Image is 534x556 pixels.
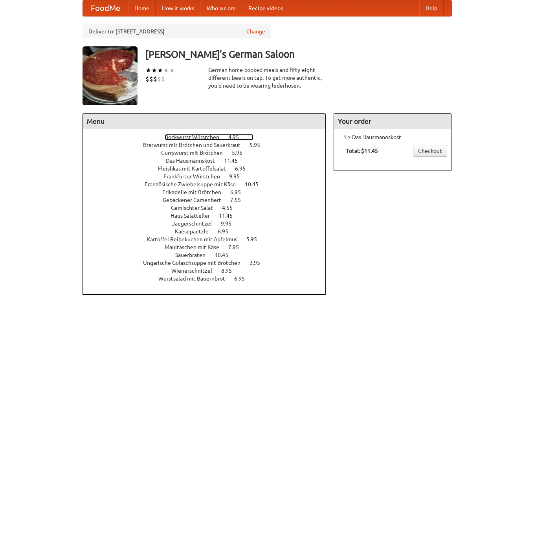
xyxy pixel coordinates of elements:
[175,228,243,235] a: Kaesepaetzle 6.95
[221,220,239,227] span: 9.95
[166,158,252,164] a: Das Hausmannskost 11.45
[165,244,227,250] span: Maultaschen mit Käse
[172,220,246,227] a: Jaegerschnitzel 9.95
[172,220,220,227] span: Jaegerschnitzel
[229,173,248,180] span: 9.95
[413,145,447,157] a: Checkout
[143,142,275,148] a: Bratwurst mit Brötchen und Sauerkraut 5.95
[165,134,253,140] a: Bockwurst Würstchen 4.95
[83,0,128,16] a: FoodMe
[128,0,156,16] a: Home
[163,173,228,180] span: Frankfurter Würstchen
[250,260,268,266] span: 3.95
[149,75,153,83] li: $
[83,46,138,105] img: angular.jpg
[163,66,169,75] li: ★
[158,165,260,172] a: Fleishkas mit Kartoffelsalat 6.95
[162,189,255,195] a: Frikadelle mit Brötchen 6.95
[232,150,250,156] span: 5.95
[208,66,326,90] div: German home-cooked meals and fifty-eight different beers on tap. To get more authentic, you'd nee...
[157,66,163,75] li: ★
[153,75,157,83] li: $
[162,189,229,195] span: Frikadelle mit Brötchen
[224,158,246,164] span: 11.45
[157,75,161,83] li: $
[228,134,247,140] span: 4.95
[171,268,220,274] span: Wienerschnitzel
[171,205,221,211] span: Gemischter Salat
[175,252,213,258] span: Sauerbraten
[145,46,452,62] h3: [PERSON_NAME]'s German Saloon
[171,213,247,219] a: Haus Salatteller 11.45
[165,134,227,140] span: Bockwurst Würstchen
[166,158,223,164] span: Das Hausmannskost
[221,268,240,274] span: 8.95
[145,181,273,187] a: Französische Zwiebelsuppe mit Käse 10.45
[145,181,244,187] span: Französische Zwiebelsuppe mit Käse
[147,236,245,242] span: Kartoffel Reibekuchen mit Apfelmus
[161,75,165,83] li: $
[163,197,255,203] a: Gebackener Camenbert 7.55
[143,142,248,148] span: Bratwurst mit Brötchen und Sauerkraut
[171,268,246,274] a: Wienerschnitzel 8.95
[83,114,326,129] h4: Menu
[246,236,265,242] span: 5.95
[175,252,243,258] a: Sauerbraten 10.45
[230,189,249,195] span: 6.95
[235,165,253,172] span: 6.95
[334,114,451,129] h4: Your order
[219,213,240,219] span: 11.45
[171,205,247,211] a: Gemischter Salat 4.55
[242,0,289,16] a: Recipe videos
[145,66,151,75] li: ★
[161,150,257,156] a: Currywurst mit Brötchen 5.95
[215,252,236,258] span: 10.45
[245,181,266,187] span: 10.45
[222,205,240,211] span: 4.55
[246,28,265,35] a: Change
[200,0,242,16] a: Who we are
[161,150,231,156] span: Currywurst mit Brötchen
[145,75,149,83] li: $
[250,142,268,148] span: 5.95
[228,244,247,250] span: 7.95
[165,244,253,250] a: Maultaschen mit Käse 7.95
[163,173,254,180] a: Frankfurter Würstchen 9.95
[218,228,236,235] span: 6.95
[346,148,378,154] b: Total: $11.45
[419,0,444,16] a: Help
[147,236,272,242] a: Kartoffel Reibekuchen mit Apfelmus 5.95
[143,260,248,266] span: Ungarische Gulaschsuppe mit Brötchen
[158,275,259,282] a: Wurstsalad mit Bauernbrot 6.95
[151,66,157,75] li: ★
[234,275,253,282] span: 6.95
[171,213,218,219] span: Haus Salatteller
[156,0,200,16] a: How it works
[163,197,229,203] span: Gebackener Camenbert
[158,275,233,282] span: Wurstsalad mit Bauernbrot
[175,228,217,235] span: Kaesepaetzle
[83,24,271,39] div: Deliver to: [STREET_ADDRESS]
[230,197,249,203] span: 7.55
[158,165,234,172] span: Fleishkas mit Kartoffelsalat
[143,260,275,266] a: Ungarische Gulaschsuppe mit Brötchen 3.95
[169,66,175,75] li: ★
[338,133,447,141] li: 1 × Das Hausmannskost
